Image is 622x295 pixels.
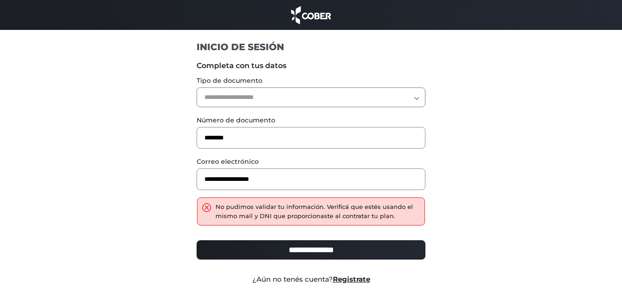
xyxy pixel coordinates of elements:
[333,275,370,283] a: Registrate
[197,41,425,53] h1: INICIO DE SESIÓN
[215,202,420,220] div: No pudimos validar tu información. Verificá que estés usando el mismo mail y DNI que proporcionas...
[197,116,425,125] label: Número de documento
[190,274,432,285] div: ¿Aún no tenés cuenta?
[197,157,425,167] label: Correo electrónico
[197,76,425,86] label: Tipo de documento
[289,5,334,25] img: cober_marca.png
[197,60,425,71] label: Completa con tus datos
